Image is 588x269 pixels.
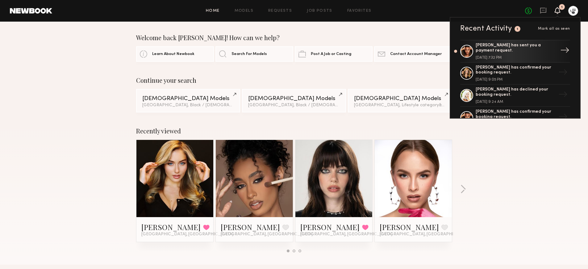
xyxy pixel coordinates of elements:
[347,9,372,13] a: Favorites
[476,100,556,104] div: [DATE] 9:24 AM
[142,96,234,102] div: [DEMOGRAPHIC_DATA] Models
[460,107,570,129] a: [PERSON_NAME] has confirmed your booking request.→
[206,9,220,13] a: Home
[460,85,570,107] a: [PERSON_NAME] has declined your booking request.[DATE] 9:24 AM→
[307,9,332,13] a: Job Posts
[348,89,452,112] a: [DEMOGRAPHIC_DATA] Models[GEOGRAPHIC_DATA], Lifestyle category&3other filters
[136,46,214,62] a: Learn About Newbook
[460,25,512,32] div: Recent Activity
[141,232,233,237] span: [GEOGRAPHIC_DATA], [GEOGRAPHIC_DATA]
[476,87,556,98] div: [PERSON_NAME] has declined your booking request.
[476,78,556,82] div: [DATE] 9:05 PM
[268,9,292,13] a: Requests
[142,103,234,107] div: [GEOGRAPHIC_DATA], Black / [DEMOGRAPHIC_DATA]
[476,56,556,60] div: [DATE] 7:32 PM
[248,103,340,107] div: [GEOGRAPHIC_DATA], Black / [DEMOGRAPHIC_DATA]
[476,65,556,76] div: [PERSON_NAME] has confirmed your booking request.
[300,222,360,232] a: [PERSON_NAME]
[311,52,351,56] span: Post A Job or Casting
[221,232,313,237] span: [GEOGRAPHIC_DATA], [GEOGRAPHIC_DATA]
[460,63,570,85] a: [PERSON_NAME] has confirmed your booking request.[DATE] 9:05 PM→
[248,96,340,102] div: [DEMOGRAPHIC_DATA] Models
[242,89,346,112] a: [DEMOGRAPHIC_DATA] Models[GEOGRAPHIC_DATA], Black / [DEMOGRAPHIC_DATA]
[561,6,563,9] div: 1
[556,110,570,126] div: →
[354,96,446,102] div: [DEMOGRAPHIC_DATA] Models
[390,52,442,56] span: Contact Account Manager
[460,40,570,63] a: [PERSON_NAME] has sent you a payment request.[DATE] 7:32 PM→
[517,27,519,31] div: 1
[476,109,556,120] div: [PERSON_NAME] has confirmed your booking request.
[235,9,253,13] a: Models
[556,87,570,103] div: →
[136,77,452,84] div: Continue your search
[141,222,201,232] a: [PERSON_NAME]
[295,46,373,62] a: Post A Job or Casting
[439,103,468,107] span: & 3 other filter s
[136,34,452,41] div: Welcome back [PERSON_NAME]! How can we help?
[231,52,267,56] span: Search For Models
[152,52,194,56] span: Learn About Newbook
[558,43,572,59] div: →
[380,232,472,237] span: [GEOGRAPHIC_DATA], [GEOGRAPHIC_DATA]
[300,232,392,237] span: [GEOGRAPHIC_DATA], [GEOGRAPHIC_DATA]
[374,46,452,62] a: Contact Account Manager
[215,46,293,62] a: Search For Models
[538,27,570,31] span: Mark all as seen
[556,65,570,81] div: →
[136,89,240,112] a: [DEMOGRAPHIC_DATA] Models[GEOGRAPHIC_DATA], Black / [DEMOGRAPHIC_DATA]
[380,222,439,232] a: [PERSON_NAME]
[354,103,446,107] div: [GEOGRAPHIC_DATA], Lifestyle category
[221,222,280,232] a: [PERSON_NAME]
[136,127,452,135] div: Recently viewed
[476,43,556,53] div: [PERSON_NAME] has sent you a payment request.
